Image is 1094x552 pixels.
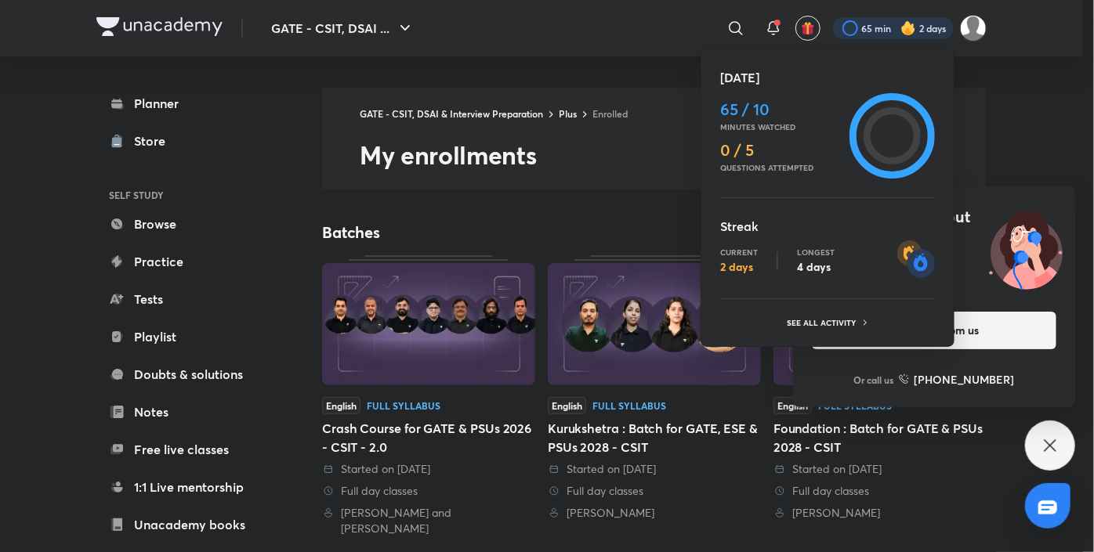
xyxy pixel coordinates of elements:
[720,100,843,119] h4: 65 / 10
[720,217,935,236] h5: Streak
[720,163,843,172] p: Questions attempted
[720,247,758,257] p: Current
[720,260,758,274] p: 2 days
[797,260,835,274] p: 4 days
[797,247,835,257] p: Longest
[720,68,935,87] h5: [DATE]
[720,141,843,160] h4: 0 / 5
[788,318,860,327] p: See all activity
[720,122,843,132] p: Minutes watched
[897,240,935,278] img: streak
